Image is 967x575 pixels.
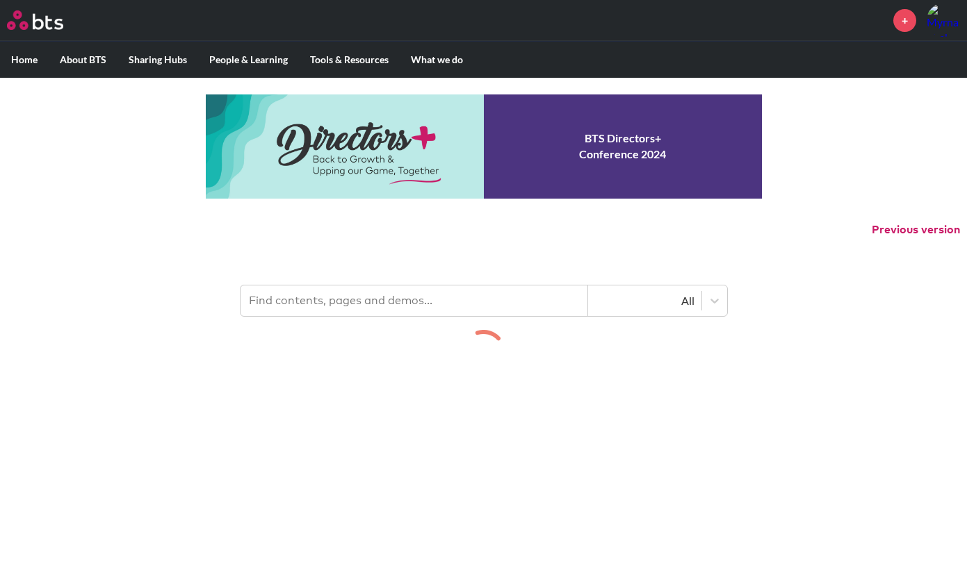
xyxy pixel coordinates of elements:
[117,42,198,78] label: Sharing Hubs
[198,42,299,78] label: People & Learning
[927,3,960,37] a: Profile
[206,94,762,199] a: Conference 2024
[595,293,694,308] div: All
[49,42,117,78] label: About BTS
[7,10,63,30] img: BTS Logo
[241,285,588,316] input: Find contents, pages and demos...
[927,3,960,37] img: Myrna Thabet
[299,42,400,78] label: Tools & Resources
[872,222,960,237] button: Previous version
[893,9,916,32] a: +
[400,42,474,78] label: What we do
[7,10,89,30] a: Go home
